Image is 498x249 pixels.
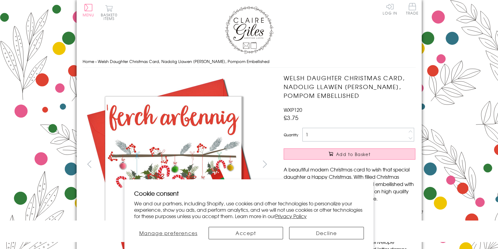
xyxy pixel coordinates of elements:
span: Trade [406,3,419,15]
a: Home [83,58,94,64]
span: Manage preferences [139,229,198,237]
button: Decline [289,227,364,239]
button: Accept [209,227,283,239]
span: £3.75 [284,113,298,122]
button: next [258,157,272,171]
span: 0 items [104,12,117,21]
span: Menu [83,12,94,18]
h1: Welsh Daughter Christmas Card, Nadolig Llawen [PERSON_NAME], Pompom Embellished [284,74,415,100]
button: prev [83,157,96,171]
span: › [95,58,97,64]
p: A beautiful modern Christmas card to wish that special daughter a Happy Christmas. With filled Ch... [284,166,415,202]
button: Manage preferences [134,227,202,239]
button: Add to Basket [284,148,415,160]
a: Trade [406,3,419,16]
button: Menu [83,4,94,17]
a: Log In [383,3,397,15]
label: Quantity [284,132,298,138]
span: Add to Basket [336,151,371,157]
h2: Cookie consent [134,189,364,198]
button: Basket0 items [101,5,117,20]
span: Welsh Daughter Christmas Card, Nadolig Llawen [PERSON_NAME], Pompom Embellished [98,58,269,64]
p: We and our partners, including Shopify, use cookies and other technologies to personalize your ex... [134,200,364,219]
img: Welsh Daughter Christmas Card, Nadolig Llawen Ferch, Pompom Embellished [272,74,453,219]
nav: breadcrumbs [83,55,416,68]
span: WXP120 [284,106,302,113]
a: Privacy Policy [275,212,307,220]
img: Claire Giles Greetings Cards [225,6,273,54]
